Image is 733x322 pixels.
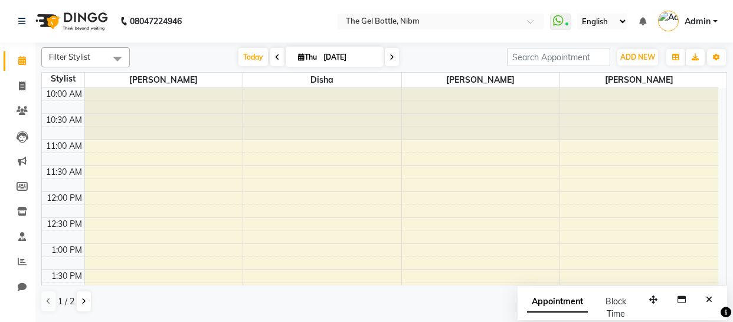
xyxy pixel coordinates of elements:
div: 1:30 PM [49,270,84,282]
input: Search Appointment [507,48,610,66]
div: 12:00 PM [44,192,84,204]
b: 08047224946 [130,5,182,38]
div: 12:30 PM [44,218,84,230]
img: Admin [658,11,679,31]
span: Filter Stylist [49,52,90,61]
div: 11:00 AM [44,140,84,152]
button: Close [701,291,718,309]
button: ADD NEW [617,49,658,66]
div: 10:30 AM [44,114,84,126]
div: 11:30 AM [44,166,84,178]
span: Admin [685,15,711,28]
span: ADD NEW [620,53,655,61]
span: Thu [295,53,320,61]
img: logo [30,5,111,38]
div: 1:00 PM [49,244,84,256]
span: [PERSON_NAME] [560,73,718,87]
span: [PERSON_NAME] [402,73,560,87]
span: Appointment [527,291,588,313]
span: [PERSON_NAME] [85,73,243,87]
input: 2025-09-04 [320,48,379,66]
span: 1 / 2 [58,295,74,308]
span: Today [238,48,268,66]
div: 10:00 AM [44,88,84,100]
div: Stylist [42,73,84,85]
span: Disha [243,73,401,87]
span: Block Time [606,296,626,319]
